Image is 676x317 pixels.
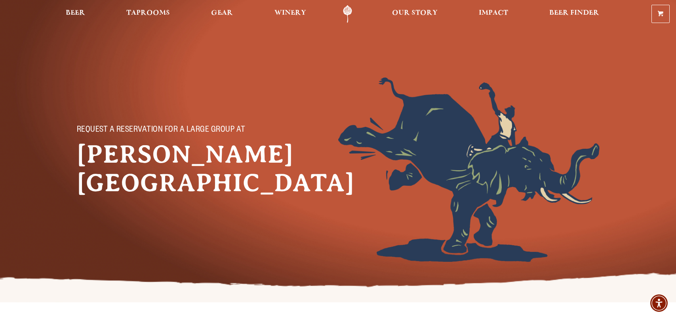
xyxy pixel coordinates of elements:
[549,10,599,16] span: Beer Finder
[269,5,311,23] a: Winery
[479,10,508,16] span: Impact
[338,77,600,262] img: Foreground404
[387,5,443,23] a: Our Story
[474,5,513,23] a: Impact
[206,5,238,23] a: Gear
[77,140,267,197] h1: [PERSON_NAME][GEOGRAPHIC_DATA]
[650,294,668,312] div: Accessibility Menu
[66,10,85,16] span: Beer
[77,126,251,135] p: Request a reservation for a large group at
[544,5,604,23] a: Beer Finder
[126,10,170,16] span: Taprooms
[392,10,438,16] span: Our Story
[333,5,362,23] a: Odell Home
[211,10,233,16] span: Gear
[121,5,175,23] a: Taprooms
[274,10,306,16] span: Winery
[61,5,90,23] a: Beer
